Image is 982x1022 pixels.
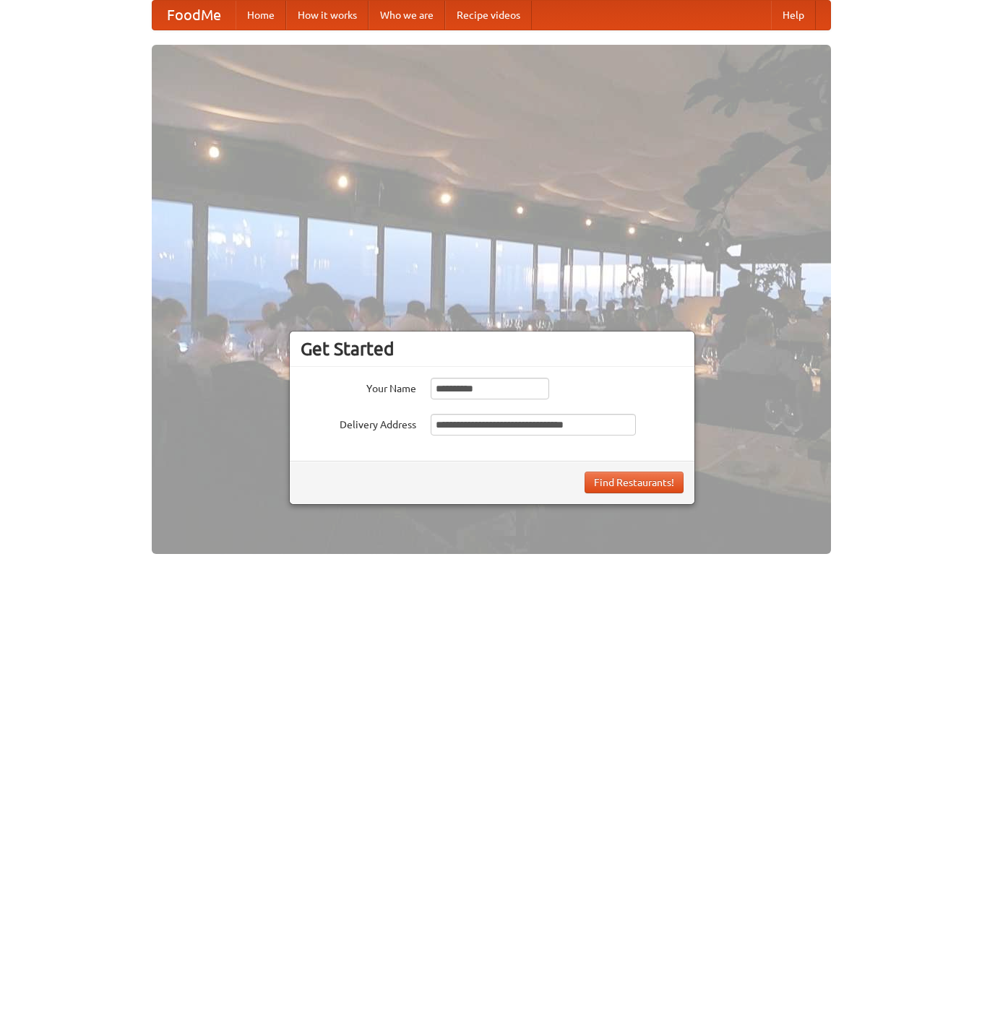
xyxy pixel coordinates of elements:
a: Home [236,1,286,30]
a: Who we are [369,1,445,30]
label: Delivery Address [301,414,416,432]
button: Find Restaurants! [585,472,684,493]
label: Your Name [301,378,416,396]
a: How it works [286,1,369,30]
a: Help [771,1,816,30]
a: FoodMe [152,1,236,30]
a: Recipe videos [445,1,532,30]
h3: Get Started [301,338,684,360]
